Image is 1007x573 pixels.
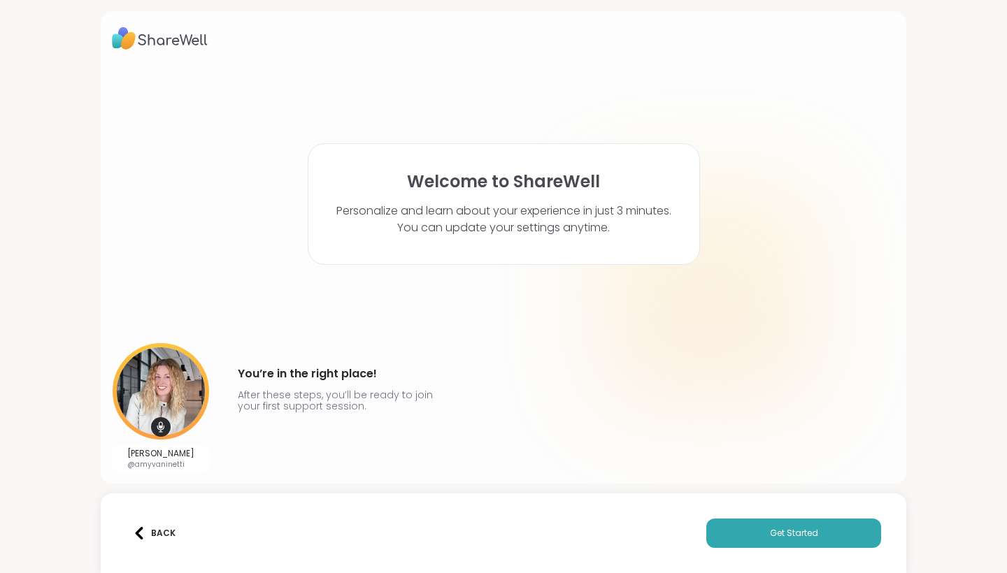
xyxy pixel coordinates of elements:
[133,527,176,539] div: Back
[706,518,881,548] button: Get Started
[126,518,182,548] button: Back
[113,343,209,440] img: User image
[127,459,194,470] p: @amyvaninetti
[112,22,208,55] img: ShareWell Logo
[151,417,171,437] img: mic icon
[336,203,671,236] p: Personalize and learn about your experience in just 3 minutes. You can update your settings anytime.
[127,448,194,459] p: [PERSON_NAME]
[238,389,439,412] p: After these steps, you’ll be ready to join your first support session.
[407,172,600,191] h1: Welcome to ShareWell
[238,363,439,385] h4: You’re in the right place!
[770,527,818,539] span: Get Started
